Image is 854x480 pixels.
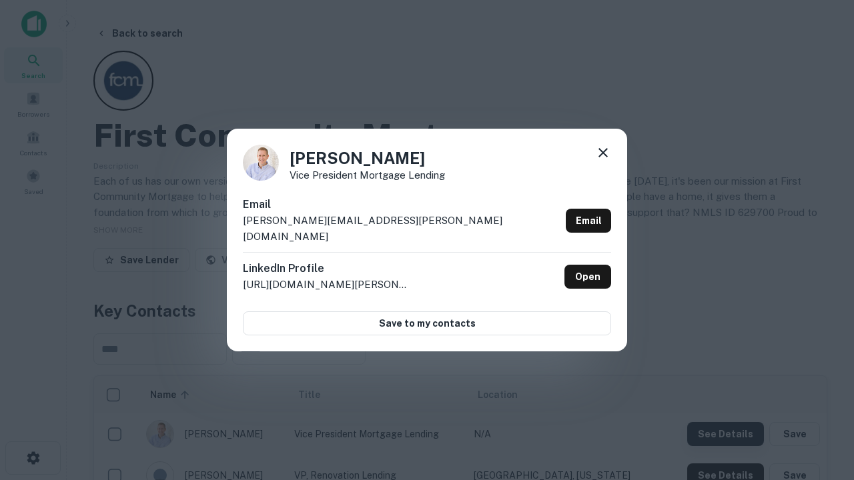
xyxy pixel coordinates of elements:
a: Email [566,209,611,233]
h6: LinkedIn Profile [243,261,410,277]
h6: Email [243,197,560,213]
iframe: Chat Widget [787,373,854,437]
button: Save to my contacts [243,311,611,335]
img: 1520878720083 [243,145,279,181]
a: Open [564,265,611,289]
p: [PERSON_NAME][EMAIL_ADDRESS][PERSON_NAME][DOMAIN_NAME] [243,213,560,244]
h4: [PERSON_NAME] [290,146,445,170]
p: [URL][DOMAIN_NAME][PERSON_NAME] [243,277,410,293]
p: Vice President Mortgage Lending [290,170,445,180]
